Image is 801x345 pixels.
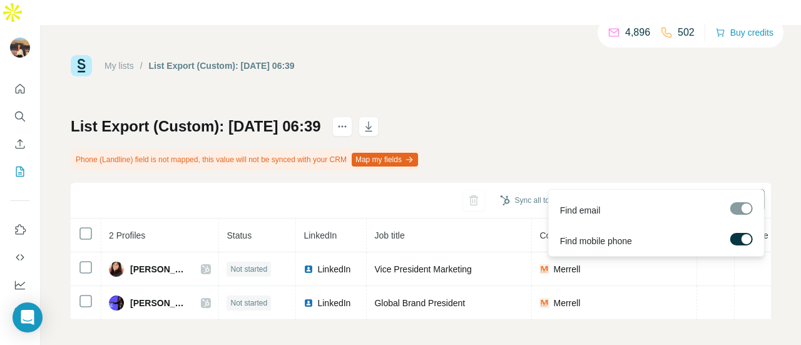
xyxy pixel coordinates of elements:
span: LinkedIn [317,297,350,309]
span: Merrell [553,263,580,275]
div: Phone (Landline) field is not mapped, this value will not be synced with your CRM [71,149,421,170]
img: LinkedIn logo [304,298,314,308]
img: Avatar [109,296,124,311]
span: 2 Profiles [109,230,145,240]
p: 502 [678,25,695,40]
button: Sync all to HubSpot (2) [491,191,601,210]
span: LinkedIn [304,230,337,240]
span: Merrell [553,297,580,309]
span: Global Brand President [374,298,465,308]
h1: List Export (Custom): [DATE] 06:39 [71,116,321,136]
button: actions [332,116,352,136]
span: Company [539,230,577,240]
button: Dashboard [10,274,30,296]
button: Quick start [10,78,30,100]
div: List Export (Custom): [DATE] 06:39 [149,59,295,72]
img: LinkedIn logo [304,264,314,274]
span: [PERSON_NAME] [130,263,188,275]
div: Open Intercom Messenger [13,302,43,332]
span: Job title [374,230,404,240]
button: Feedback [10,301,30,324]
button: Use Surfe on LinkedIn [10,219,30,241]
button: My lists [10,160,30,183]
img: Avatar [109,262,124,277]
img: Surfe Logo [71,55,92,76]
button: Use Surfe API [10,246,30,269]
button: Map my fields [352,153,418,167]
a: My lists [105,61,134,71]
span: Not started [230,264,267,275]
img: Avatar [10,38,30,58]
span: Status [227,230,252,240]
img: company-logo [539,264,549,274]
span: Mobile [742,230,768,240]
span: Find mobile phone [560,235,632,247]
span: Vice President Marketing [374,264,471,274]
p: 4,896 [625,25,650,40]
span: LinkedIn [317,263,350,275]
button: Buy credits [715,24,773,41]
img: company-logo [539,298,549,308]
li: / [140,59,143,72]
button: Search [10,105,30,128]
button: Enrich CSV [10,133,30,155]
span: Find email [560,204,601,217]
span: [PERSON_NAME] [130,297,188,309]
span: Not started [230,297,267,309]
